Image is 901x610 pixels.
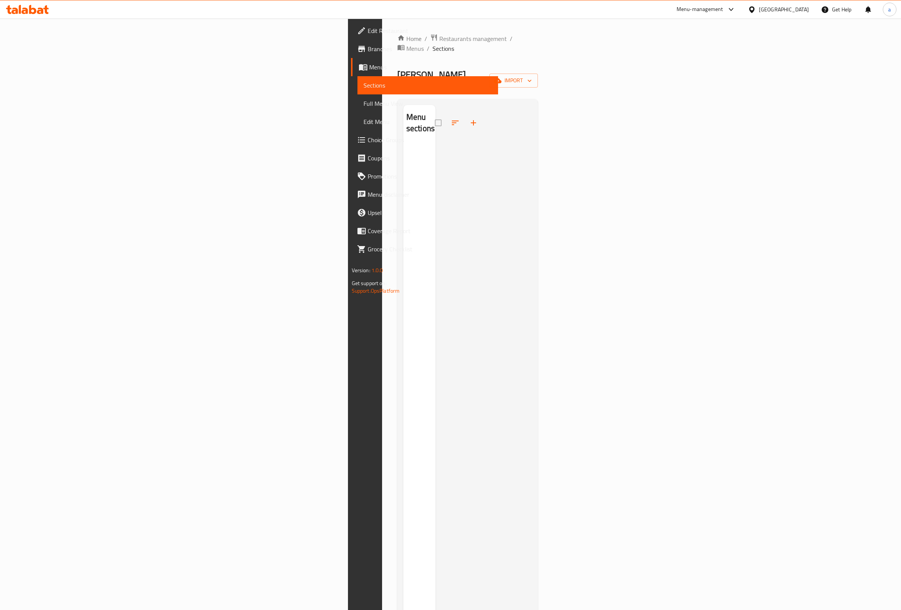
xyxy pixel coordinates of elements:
[357,76,498,94] a: Sections
[357,94,498,113] a: Full Menu View
[364,117,492,126] span: Edit Menu
[351,185,498,204] a: Menu disclaimer
[368,226,492,235] span: Coverage Report
[352,286,400,296] a: Support.OpsPlatform
[368,190,492,199] span: Menu disclaimer
[369,63,492,72] span: Menus
[357,113,498,131] a: Edit Menu
[510,34,512,43] li: /
[368,154,492,163] span: Coupons
[368,208,492,217] span: Upsell
[677,5,723,14] div: Menu-management
[368,245,492,254] span: Grocery Checklist
[351,149,498,167] a: Coupons
[495,76,532,85] span: import
[371,265,383,275] span: 1.0.0
[351,22,498,40] a: Edit Restaurant
[351,40,498,58] a: Branches
[351,167,498,185] a: Promotions
[351,204,498,222] a: Upsell
[352,278,387,288] span: Get support on:
[352,265,370,275] span: Version:
[368,26,492,35] span: Edit Restaurant
[368,135,492,144] span: Choice Groups
[368,44,492,53] span: Branches
[351,58,498,76] a: Menus
[403,141,436,147] nav: Menu sections
[351,131,498,149] a: Choice Groups
[364,81,492,90] span: Sections
[368,172,492,181] span: Promotions
[489,74,538,88] button: import
[351,240,498,258] a: Grocery Checklist
[351,222,498,240] a: Coverage Report
[888,5,891,14] span: a
[759,5,809,14] div: [GEOGRAPHIC_DATA]
[364,99,492,108] span: Full Menu View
